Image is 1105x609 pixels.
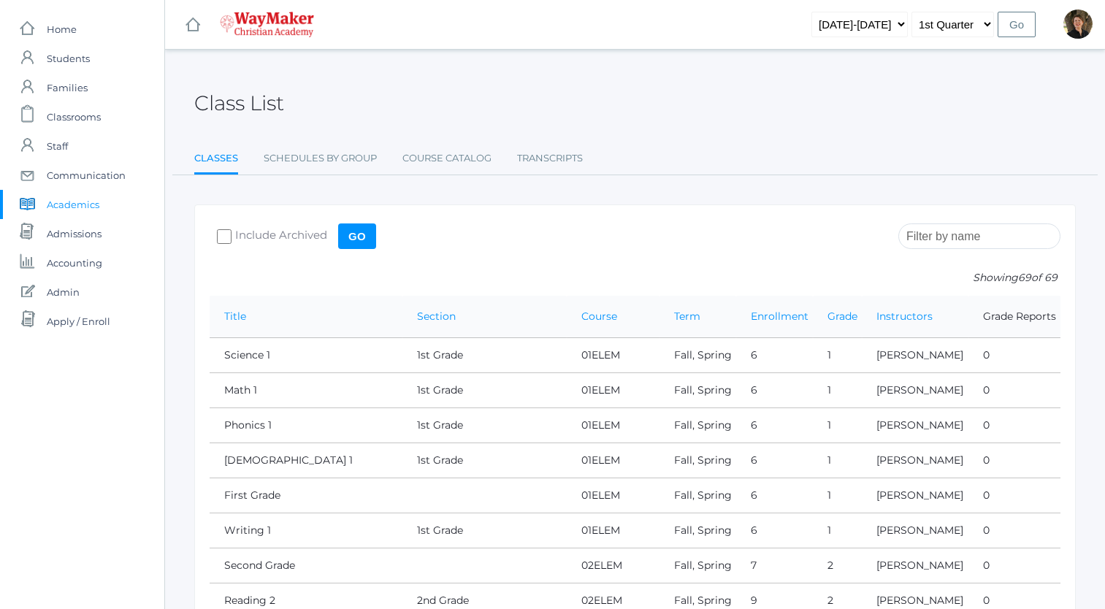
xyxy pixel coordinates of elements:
[983,348,990,361] a: 0
[194,92,284,115] h2: Class List
[876,418,963,432] a: [PERSON_NAME]
[876,559,963,572] a: [PERSON_NAME]
[751,594,757,607] a: 9
[224,418,272,432] a: Phonics 1
[47,277,80,307] span: Admin
[224,383,257,397] a: Math 1
[659,443,736,478] td: Fall, Spring
[402,408,567,443] td: 1st Grade
[220,12,314,37] img: waymaker-logo-stack-white-1602f2b1af18da31a5905e9982d058868370996dac5278e84edea6dabf9a3315.png
[813,338,862,373] td: 1
[751,418,757,432] a: 6
[47,15,77,44] span: Home
[751,453,757,467] a: 6
[876,310,933,323] a: Instructors
[581,348,620,361] a: 01ELEM
[659,373,736,408] td: Fall, Spring
[224,348,270,361] a: Science 1
[983,559,990,572] a: 0
[751,524,757,537] a: 6
[813,373,862,408] td: 1
[876,524,963,537] a: [PERSON_NAME]
[983,383,990,397] a: 0
[674,310,700,323] a: Term
[751,310,808,323] a: Enrollment
[876,453,963,467] a: [PERSON_NAME]
[813,478,862,513] td: 1
[751,559,757,572] a: 7
[402,443,567,478] td: 1st Grade
[751,489,757,502] a: 6
[224,489,280,502] a: First Grade
[232,227,327,245] span: Include Archived
[47,219,102,248] span: Admissions
[998,12,1036,37] input: Go
[813,408,862,443] td: 1
[417,310,456,323] a: Section
[751,383,757,397] a: 6
[264,144,377,173] a: Schedules By Group
[983,418,990,432] a: 0
[659,478,736,513] td: Fall, Spring
[876,383,963,397] a: [PERSON_NAME]
[581,524,620,537] a: 01ELEM
[581,310,617,323] a: Course
[47,44,90,73] span: Students
[983,594,990,607] a: 0
[813,513,862,548] td: 1
[659,338,736,373] td: Fall, Spring
[898,223,1060,249] input: Filter by name
[194,144,238,175] a: Classes
[813,548,862,583] td: 2
[224,453,353,467] a: [DEMOGRAPHIC_DATA] 1
[876,348,963,361] a: [PERSON_NAME]
[659,513,736,548] td: Fall, Spring
[47,248,102,277] span: Accounting
[402,144,492,173] a: Course Catalog
[659,408,736,443] td: Fall, Spring
[224,594,275,607] a: Reading 2
[876,489,963,502] a: [PERSON_NAME]
[217,229,232,244] input: Include Archived
[581,418,620,432] a: 01ELEM
[210,270,1060,286] p: Showing of 69
[47,131,68,161] span: Staff
[224,524,271,537] a: Writing 1
[827,310,857,323] a: Grade
[581,453,620,467] a: 01ELEM
[1063,9,1093,39] div: Dianna Renz
[581,489,620,502] a: 01ELEM
[751,348,757,361] a: 6
[581,594,622,607] a: 02ELEM
[581,559,622,572] a: 02ELEM
[1018,271,1031,284] span: 69
[402,373,567,408] td: 1st Grade
[983,453,990,467] a: 0
[983,524,990,537] a: 0
[47,161,126,190] span: Communication
[659,548,736,583] td: Fall, Spring
[983,489,990,502] a: 0
[581,383,620,397] a: 01ELEM
[517,144,583,173] a: Transcripts
[47,307,110,336] span: Apply / Enroll
[813,443,862,478] td: 1
[338,223,376,249] input: Go
[47,73,88,102] span: Families
[224,559,295,572] a: Second Grade
[968,296,1060,338] th: Grade Reports
[876,594,963,607] a: [PERSON_NAME]
[224,310,246,323] a: Title
[47,190,99,219] span: Academics
[402,513,567,548] td: 1st Grade
[47,102,101,131] span: Classrooms
[402,338,567,373] td: 1st Grade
